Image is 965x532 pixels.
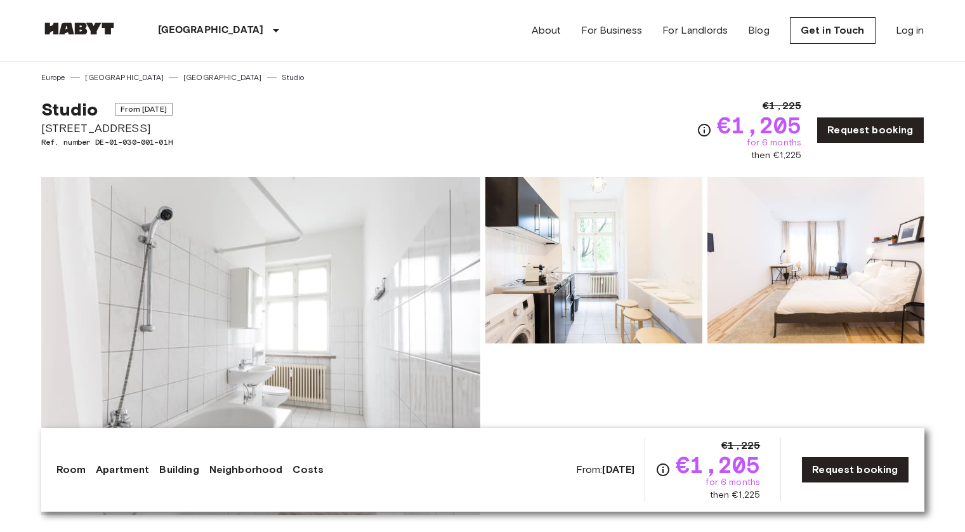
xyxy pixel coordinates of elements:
[751,149,802,162] span: then €1,225
[801,456,909,483] a: Request booking
[710,489,761,502] span: then €1,225
[817,117,924,143] a: Request booking
[56,462,86,477] a: Room
[532,23,561,38] a: About
[41,120,173,136] span: [STREET_ADDRESS]
[697,123,712,138] svg: Check cost overview for full price breakdown. Please note that discounts apply to new joiners onl...
[209,462,283,477] a: Neighborhood
[41,72,66,83] a: Europe
[41,98,98,120] span: Studio
[41,177,480,515] img: Marketing picture of unit DE-01-030-001-01H
[581,23,642,38] a: For Business
[602,463,634,475] b: [DATE]
[748,23,770,38] a: Blog
[790,17,876,44] a: Get in Touch
[676,453,760,476] span: €1,205
[662,23,728,38] a: For Landlords
[763,98,801,114] span: €1,225
[576,463,635,477] span: From:
[706,476,760,489] span: for 6 months
[896,23,924,38] a: Log in
[85,72,164,83] a: [GEOGRAPHIC_DATA]
[717,114,801,136] span: €1,205
[707,177,924,343] img: Picture of unit DE-01-030-001-01H
[721,438,760,453] span: €1,225
[292,462,324,477] a: Costs
[41,136,173,148] span: Ref. number DE-01-030-001-01H
[158,23,264,38] p: [GEOGRAPHIC_DATA]
[183,72,262,83] a: [GEOGRAPHIC_DATA]
[159,462,199,477] a: Building
[96,462,149,477] a: Apartment
[115,103,173,116] span: From [DATE]
[282,72,305,83] a: Studio
[747,136,801,149] span: for 6 months
[655,462,671,477] svg: Check cost overview for full price breakdown. Please note that discounts apply to new joiners onl...
[485,177,702,343] img: Picture of unit DE-01-030-001-01H
[41,22,117,35] img: Habyt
